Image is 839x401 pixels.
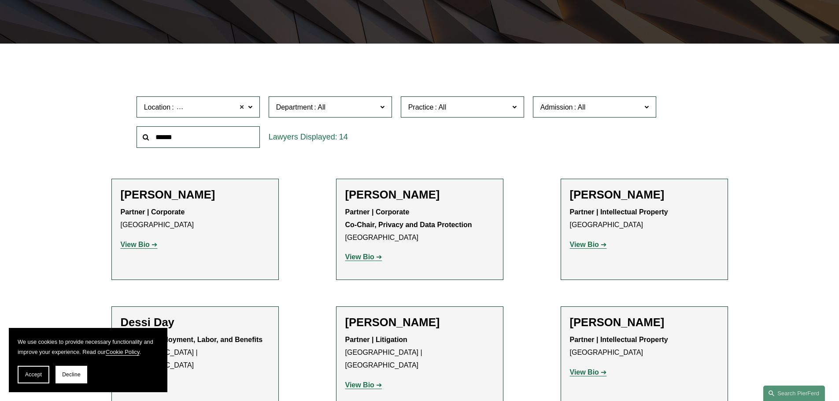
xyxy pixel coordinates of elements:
[408,103,434,111] span: Practice
[25,372,42,378] span: Accept
[570,208,668,216] strong: Partner | Intellectual Property
[345,206,494,244] p: [GEOGRAPHIC_DATA]
[121,316,270,329] h2: Dessi Day
[570,336,668,343] strong: Partner | Intellectual Property
[570,188,719,202] h2: [PERSON_NAME]
[345,334,494,372] p: [GEOGRAPHIC_DATA] | [GEOGRAPHIC_DATA]
[345,381,374,389] strong: View Bio
[18,337,159,357] p: We use cookies to provide necessary functionality and improve your experience. Read our .
[121,208,185,216] strong: Partner | Corporate
[570,206,719,232] p: [GEOGRAPHIC_DATA]
[276,103,313,111] span: Department
[121,334,270,372] p: [GEOGRAPHIC_DATA] | [GEOGRAPHIC_DATA]
[121,241,158,248] a: View Bio
[339,132,348,141] span: 14
[345,336,407,343] strong: Partner | Litigation
[345,253,374,261] strong: View Bio
[345,188,494,202] h2: [PERSON_NAME]
[540,103,573,111] span: Admission
[62,372,81,378] span: Decline
[763,386,825,401] a: Search this site
[345,381,382,389] a: View Bio
[345,253,382,261] a: View Bio
[570,368,607,376] a: View Bio
[144,103,171,111] span: Location
[570,334,719,359] p: [GEOGRAPHIC_DATA]
[121,206,270,232] p: [GEOGRAPHIC_DATA]
[18,366,49,383] button: Accept
[570,241,599,248] strong: View Bio
[570,316,719,329] h2: [PERSON_NAME]
[106,349,140,355] a: Cookie Policy
[121,188,270,202] h2: [PERSON_NAME]
[121,336,263,343] strong: Partner | Employment, Labor, and Benefits
[55,366,87,383] button: Decline
[570,241,607,248] a: View Bio
[121,241,150,248] strong: View Bio
[175,102,249,113] span: [GEOGRAPHIC_DATA]
[345,208,472,228] strong: Partner | Corporate Co-Chair, Privacy and Data Protection
[345,316,494,329] h2: [PERSON_NAME]
[9,328,167,392] section: Cookie banner
[570,368,599,376] strong: View Bio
